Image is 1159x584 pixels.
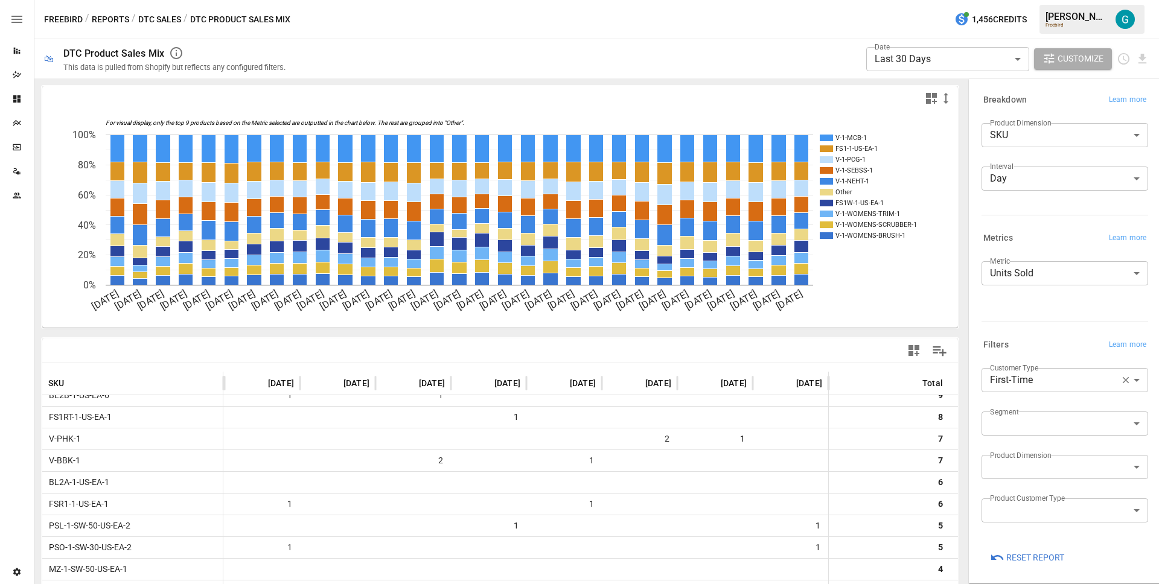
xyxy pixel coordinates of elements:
div: 6 [938,494,943,515]
button: Customize [1034,48,1113,70]
div: DTC Product Sales Mix [63,48,164,59]
text: [DATE] [751,288,781,312]
span: 1 [286,537,294,558]
h6: Breakdown [983,94,1027,107]
text: [DATE] [432,288,462,312]
label: Customer Type [990,363,1038,373]
span: PSL-1-SW-50-US-EA-2 [44,521,130,530]
text: [DATE] [295,288,325,312]
label: Product Customer Type [990,493,1065,503]
text: [DATE] [181,288,211,312]
button: Sort [325,375,342,392]
img: Gavin Acres [1116,10,1135,29]
text: [DATE] [523,288,554,312]
span: 1 [587,494,596,515]
button: Sort [66,375,83,392]
span: MZ-1-SW-50-US-EA-1 [44,564,127,574]
span: FS1RT-1-US-EA-1 [44,412,112,422]
span: 1 [814,515,822,536]
button: Sort [552,375,569,392]
span: [DATE] [796,377,822,389]
text: [DATE] [409,288,439,312]
button: Sort [778,375,795,392]
text: [DATE] [204,288,234,312]
span: [DATE] [645,377,671,389]
text: [DATE] [90,288,120,312]
span: 1 [738,428,747,449]
div: 4 [938,559,943,580]
div: 🛍 [44,53,54,65]
text: [DATE] [637,288,668,312]
span: [DATE] [268,377,294,389]
text: [DATE] [774,288,804,312]
text: [DATE] [477,288,508,312]
button: Sort [627,375,644,392]
h6: Metrics [983,232,1013,245]
div: Units Sold [982,261,1148,285]
svg: A chart. [42,110,949,328]
span: Last 30 Days [875,53,931,65]
text: 20% [78,249,96,261]
span: FSR1-1-US-EA-1 [44,499,109,509]
text: [DATE] [318,288,348,312]
h6: Filters [983,338,1009,352]
text: V-1-SEBSS-1 [835,167,873,174]
div: 5 [938,537,943,558]
span: BL2B-1-US-EA-6 [44,390,109,400]
span: [DATE] [343,377,369,389]
label: Product Dimension [990,118,1051,128]
span: 1,456 Credits [972,12,1027,27]
text: [DATE] [227,288,257,312]
span: SKU [48,377,65,389]
label: Interval [990,161,1014,171]
text: V-1-MCB-1 [835,134,867,142]
text: 80% [78,159,96,171]
label: Segment [990,407,1018,417]
span: 1 [587,450,596,471]
button: 1,456Credits [950,8,1032,31]
button: Download report [1135,52,1149,66]
div: [PERSON_NAME] [1046,11,1108,22]
span: BL2A-1-US-EA-1 [44,477,109,487]
button: Sort [703,375,720,392]
span: 1 [814,537,822,558]
div: 7 [938,450,943,471]
span: 1 [512,407,520,428]
div: SKU [982,123,1148,147]
text: V-1-WOMENS-TRIM-1 [835,210,900,218]
text: [DATE] [615,288,645,312]
div: / [184,12,188,27]
button: Reports [92,12,129,27]
div: Total [922,378,943,388]
span: [DATE] [494,377,520,389]
button: Sort [476,375,493,392]
text: [DATE] [113,288,143,312]
span: 2 [663,428,671,449]
text: 60% [78,189,96,201]
text: [DATE] [386,288,417,312]
span: 2 [436,450,445,471]
button: DTC Sales [138,12,181,27]
span: [DATE] [570,377,596,389]
span: Reset Report [1006,550,1064,565]
div: Freebird [1046,22,1108,28]
text: [DATE] [455,288,485,312]
div: First-Time [982,368,1140,392]
div: 5 [938,515,943,536]
span: [DATE] [721,377,747,389]
text: [DATE] [158,288,188,312]
button: Reset Report [982,547,1073,568]
text: [DATE] [660,288,690,312]
div: This data is pulled from Shopify but reflects any configured filters. [63,63,286,72]
text: 40% [78,220,96,231]
button: Schedule report [1117,52,1131,66]
span: PSO-1-SW-30-US-EA-2 [44,542,132,552]
text: [DATE] [683,288,713,312]
label: Metric [990,256,1010,266]
text: [DATE] [500,288,531,312]
div: / [85,12,89,27]
span: [DATE] [419,377,445,389]
text: V-1-WOMENS-SCRUBBER-1 [835,221,917,229]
